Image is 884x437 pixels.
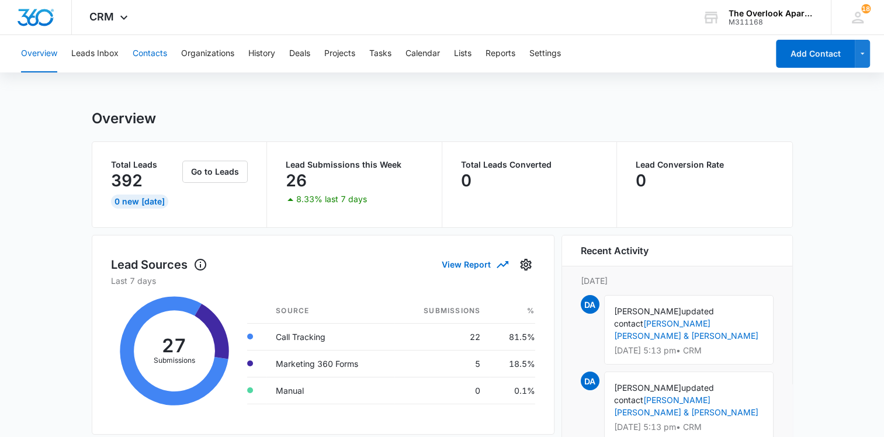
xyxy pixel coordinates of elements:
[92,110,156,127] h1: Overview
[442,254,507,275] button: View Report
[454,35,472,72] button: Lists
[111,275,535,287] p: Last 7 days
[581,295,599,314] span: DA
[266,323,394,350] td: Call Tracking
[529,35,561,72] button: Settings
[614,383,681,393] span: [PERSON_NAME]
[71,35,119,72] button: Leads Inbox
[729,18,814,26] div: account id
[111,161,181,169] p: Total Leads
[394,377,490,404] td: 0
[636,171,646,190] p: 0
[111,195,168,209] div: 0 New [DATE]
[614,423,764,431] p: [DATE] 5:13 pm • CRM
[490,350,535,377] td: 18.5%
[394,323,490,350] td: 22
[776,40,855,68] button: Add Contact
[614,346,764,355] p: [DATE] 5:13 pm • CRM
[266,299,394,324] th: Source
[486,35,515,72] button: Reports
[581,244,649,258] h6: Recent Activity
[614,306,681,316] span: [PERSON_NAME]
[266,377,394,404] td: Manual
[516,255,535,274] button: Settings
[636,161,774,169] p: Lead Conversion Rate
[266,350,394,377] td: Marketing 360 Forms
[324,35,355,72] button: Projects
[461,171,472,190] p: 0
[394,350,490,377] td: 5
[111,256,207,273] h1: Lead Sources
[182,167,248,176] a: Go to Leads
[181,35,234,72] button: Organizations
[729,9,814,18] div: account name
[461,161,598,169] p: Total Leads Converted
[289,35,310,72] button: Deals
[133,35,167,72] button: Contacts
[490,377,535,404] td: 0.1%
[286,161,423,169] p: Lead Submissions this Week
[182,161,248,183] button: Go to Leads
[405,35,440,72] button: Calendar
[369,35,391,72] button: Tasks
[89,11,114,23] span: CRM
[490,299,535,324] th: %
[21,35,57,72] button: Overview
[248,35,275,72] button: History
[614,395,758,417] a: [PERSON_NAME] [PERSON_NAME] & [PERSON_NAME]
[861,4,871,13] div: notifications count
[394,299,490,324] th: Submissions
[490,323,535,350] td: 81.5%
[286,171,307,190] p: 26
[581,275,774,287] p: [DATE]
[581,372,599,390] span: DA
[296,195,367,203] p: 8.33% last 7 days
[861,4,871,13] span: 18
[614,318,758,341] a: [PERSON_NAME] [PERSON_NAME] & [PERSON_NAME]
[111,171,143,190] p: 392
